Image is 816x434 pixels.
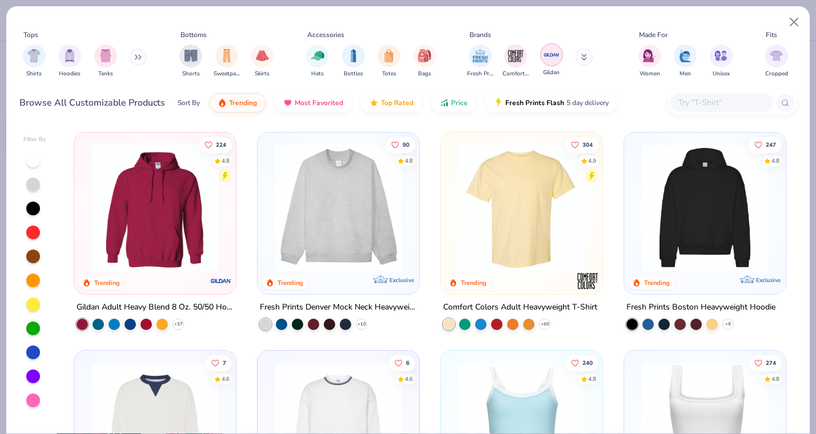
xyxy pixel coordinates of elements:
[543,69,560,77] span: Gildan
[413,45,436,78] div: filter for Bags
[452,144,591,271] img: 029b8af0-80e6-406f-9fdc-fdf898547912
[382,70,396,78] span: Totes
[295,98,343,107] span: Most Favorited
[385,136,415,152] button: Like
[23,135,46,144] div: Filter By
[214,45,240,78] div: filter for Sweatpants
[251,45,274,78] button: filter button
[756,276,781,284] span: Exclusive
[643,49,656,62] img: Women Image
[725,321,731,328] span: + 9
[638,45,661,78] button: filter button
[588,375,596,383] div: 4.8
[582,142,593,147] span: 304
[749,355,782,371] button: Like
[174,321,183,328] span: + 37
[710,45,733,78] div: filter for Unisex
[503,45,529,78] div: filter for Comfort Colors
[23,45,46,78] button: filter button
[77,300,234,315] div: Gildan Adult Heavy Blend 8 Oz. 50/50 Hooded Sweatshirt
[94,45,117,78] button: filter button
[626,300,775,315] div: Fresh Prints Boston Heavyweight Hoodie
[636,144,774,271] img: 91acfc32-fd48-4d6b-bdad-a4c1a30ac3fc
[179,45,202,78] button: filter button
[576,270,599,292] img: Comfort Colors logo
[99,49,112,62] img: Tanks Image
[766,360,776,365] span: 274
[418,70,431,78] span: Bags
[27,49,41,62] img: Shirts Image
[59,70,81,78] span: Hoodies
[505,98,564,107] span: Fresh Prints Flash
[216,142,226,147] span: 224
[209,93,266,112] button: Trending
[443,300,597,315] div: Comfort Colors Adult Heavyweight T-Shirt
[377,45,400,78] button: filter button
[218,98,227,107] img: trending.gif
[222,375,230,383] div: 4.6
[347,49,360,62] img: Bottles Image
[588,156,596,165] div: 4.9
[431,93,476,112] button: Price
[307,30,344,40] div: Accessories
[210,270,232,292] img: Gildan logo
[540,43,563,77] div: filter for Gildan
[765,45,788,78] div: filter for Cropped
[306,45,329,78] button: filter button
[311,49,324,62] img: Hats Image
[361,93,422,112] button: Top Rated
[206,355,232,371] button: Like
[98,70,113,78] span: Tanks
[472,47,489,65] img: Fresh Prints Image
[229,98,257,107] span: Trending
[783,11,805,33] button: Close
[771,156,779,165] div: 4.8
[275,93,352,112] button: Most Favorited
[178,98,200,108] div: Sort By
[214,70,240,78] span: Sweatpants
[223,360,226,365] span: 7
[220,49,233,62] img: Sweatpants Image
[405,156,413,165] div: 4.8
[677,96,765,109] input: Try "T-Shirt"
[565,136,598,152] button: Like
[377,45,400,78] div: filter for Totes
[713,70,730,78] span: Unisex
[638,45,661,78] div: filter for Women
[467,45,493,78] div: filter for Fresh Prints
[582,360,593,365] span: 240
[94,45,117,78] div: filter for Tanks
[179,45,202,78] div: filter for Shorts
[256,49,269,62] img: Skirts Image
[680,70,691,78] span: Men
[184,49,198,62] img: Shorts Image
[418,49,431,62] img: Bags Image
[413,45,436,78] button: filter button
[405,375,413,383] div: 4.6
[19,96,165,110] div: Browse All Customizable Products
[771,375,779,383] div: 4.8
[251,45,274,78] div: filter for Skirts
[357,321,366,328] span: + 10
[565,355,598,371] button: Like
[770,49,783,62] img: Cropped Image
[406,360,409,365] span: 6
[640,70,660,78] span: Women
[503,70,529,78] span: Comfort Colors
[389,276,414,284] span: Exclusive
[86,144,224,271] img: 01756b78-01f6-4cc6-8d8a-3c30c1a0c8ac
[306,45,329,78] div: filter for Hats
[383,49,395,62] img: Totes Image
[749,136,782,152] button: Like
[180,30,207,40] div: Bottoms
[766,30,777,40] div: Fits
[344,70,363,78] span: Bottles
[679,49,692,62] img: Men Image
[58,45,81,78] button: filter button
[342,45,365,78] button: filter button
[674,45,697,78] div: filter for Men
[451,98,468,107] span: Price
[403,142,409,147] span: 90
[467,70,493,78] span: Fresh Prints
[766,142,776,147] span: 247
